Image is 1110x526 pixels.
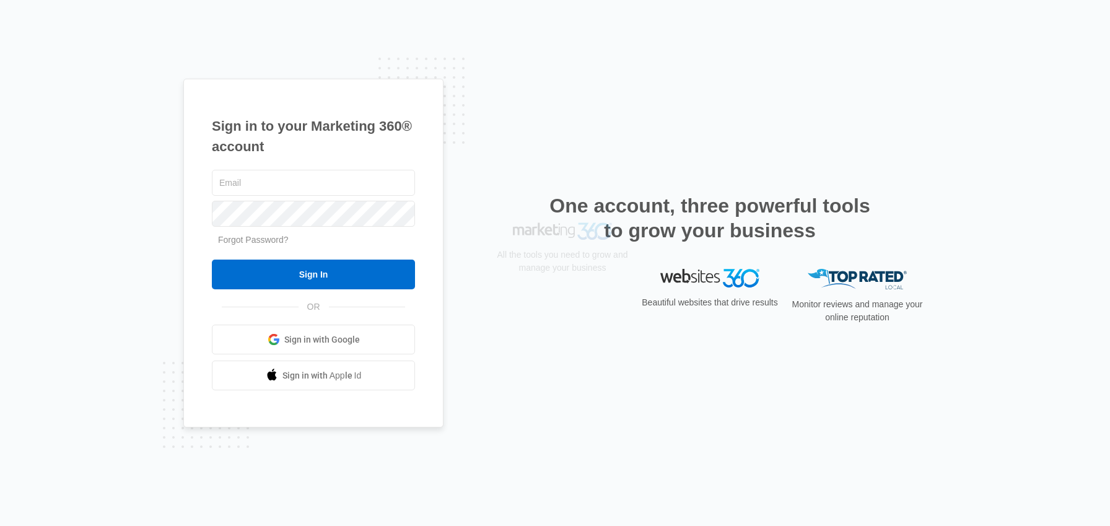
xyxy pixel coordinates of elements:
[212,116,415,157] h1: Sign in to your Marketing 360® account
[212,325,415,354] a: Sign in with Google
[299,300,329,313] span: OR
[546,193,874,243] h2: One account, three powerful tools to grow your business
[660,269,759,287] img: Websites 360
[284,333,360,346] span: Sign in with Google
[212,260,415,289] input: Sign In
[212,361,415,390] a: Sign in with Apple Id
[513,269,612,286] img: Marketing 360
[282,369,362,382] span: Sign in with Apple Id
[640,296,779,309] p: Beautiful websites that drive results
[218,235,289,245] a: Forgot Password?
[808,269,907,289] img: Top Rated Local
[788,298,927,324] p: Monitor reviews and manage your online reputation
[212,170,415,196] input: Email
[493,295,632,321] p: All the tools you need to grow and manage your business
